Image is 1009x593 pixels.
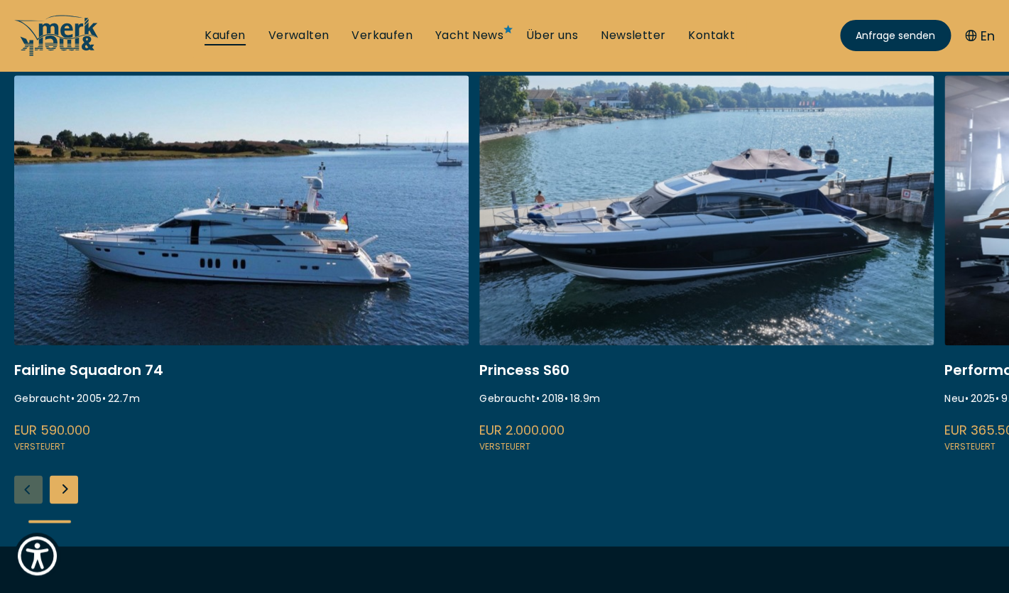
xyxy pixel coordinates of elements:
a: Verwalten [268,28,329,43]
a: Über uns [526,28,578,43]
button: Show Accessibility Preferences [14,533,60,579]
a: Verkaufen [351,28,413,43]
div: Next slide [50,475,78,504]
span: Anfrage senden [856,28,935,43]
a: Anfrage senden [840,20,951,51]
a: Kaufen [204,28,245,43]
a: Newsletter [601,28,665,43]
a: Yacht News [435,28,503,43]
button: En [965,26,995,45]
a: Kontakt [688,28,735,43]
